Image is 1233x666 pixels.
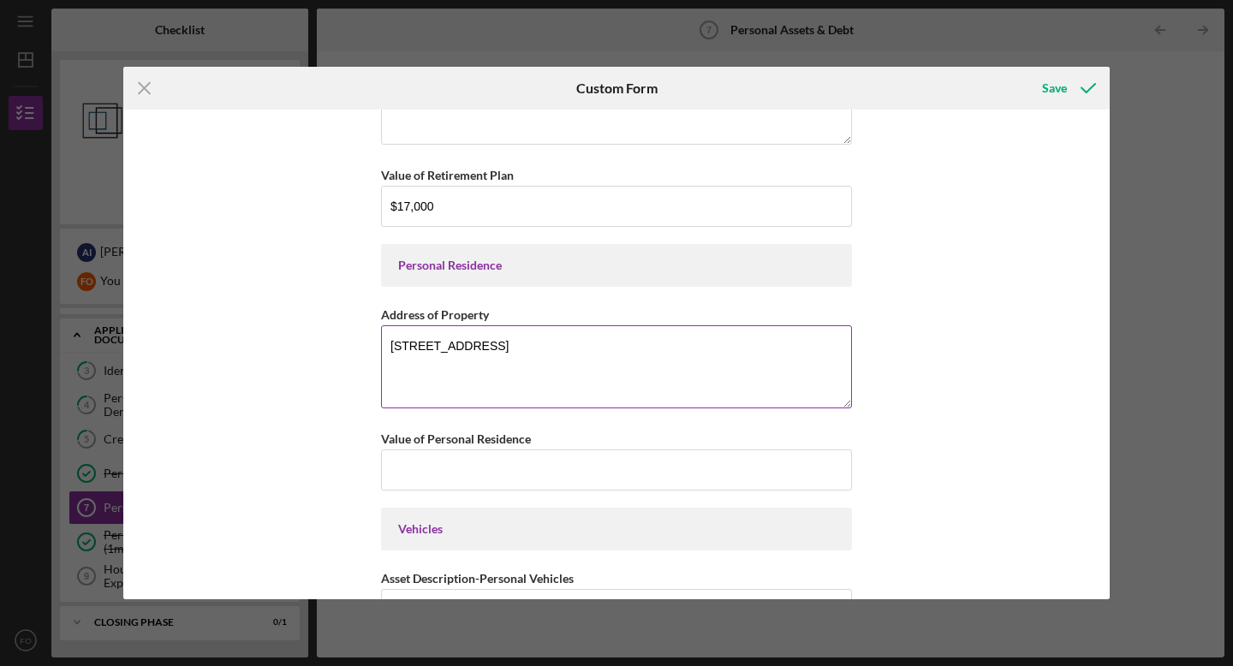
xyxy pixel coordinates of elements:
div: Personal Residence [398,259,835,272]
h6: Custom Form [576,80,658,96]
label: Value of Personal Residence [381,431,531,446]
textarea: [STREET_ADDRESS] [381,325,852,407]
button: Save [1025,71,1110,105]
label: Value of Retirement Plan [381,168,514,182]
div: Save [1042,71,1067,105]
label: Address of Property [381,307,489,322]
label: Asset Description-Personal Vehicles [381,571,574,586]
div: Vehicles [398,522,835,536]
